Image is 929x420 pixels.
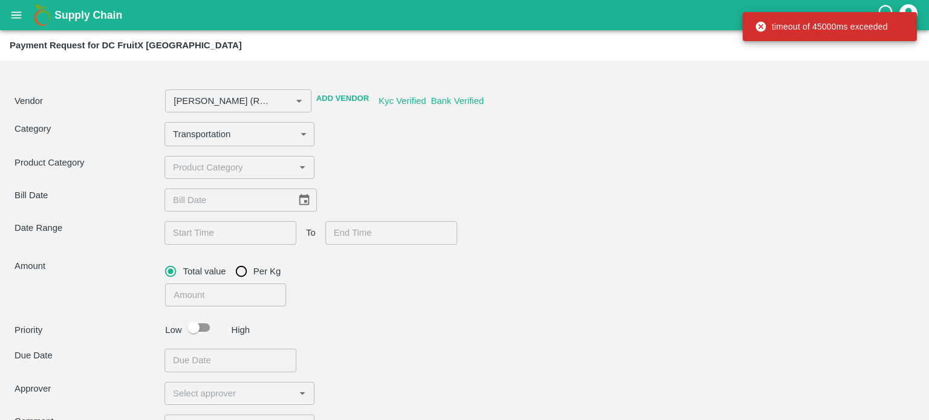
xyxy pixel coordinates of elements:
p: Approver [15,382,165,395]
span: Per Kg [253,265,281,278]
p: Bill Date [15,189,165,202]
p: Due Date [15,349,165,362]
span: Kyc Verified [379,96,426,106]
button: Open [295,386,310,401]
input: Product Category [168,160,291,175]
div: customer-support [876,4,898,26]
p: Amount [15,259,160,273]
input: Select Vendor [169,93,272,109]
span: To [306,226,316,239]
input: Bill Date [165,189,288,212]
p: Vendor [15,94,160,108]
div: account of current user [898,2,919,28]
p: High [232,323,250,337]
p: Category [15,122,165,135]
button: Add Vendor [311,88,374,109]
p: Transportation [173,128,230,141]
img: logo [30,3,54,27]
a: Supply Chain [54,7,876,24]
button: Open [295,160,310,175]
p: Low [165,323,181,337]
button: Open [291,93,307,109]
input: Amount [165,283,286,306]
span: Bank Verified [431,96,483,106]
span: Total value [183,265,226,278]
button: open drawer [2,1,30,29]
button: Choose date [293,189,316,212]
p: Priority [15,323,160,337]
p: Product Category [15,156,165,169]
b: Supply Chain [54,9,122,21]
input: Choose date [165,349,288,372]
input: Choose date [325,221,449,244]
input: Select approver [168,386,291,401]
div: timeout of 45000ms exceeded [755,16,888,37]
p: Date Range [15,221,165,234]
b: Payment Request for DC FruitX [GEOGRAPHIC_DATA] [10,40,242,50]
div: payment_amount_type [165,259,290,283]
input: Choose date [165,221,288,244]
